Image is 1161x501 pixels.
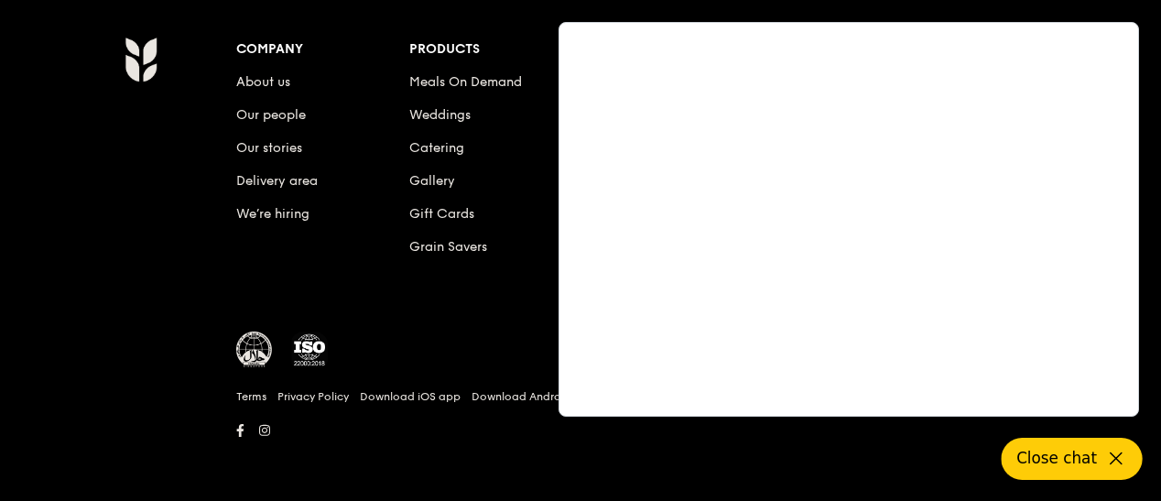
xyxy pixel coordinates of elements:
a: Our stories [236,140,302,156]
a: Download Android app [472,389,596,404]
div: Products [409,37,582,62]
h6: Revision [53,443,1108,458]
a: Terms [236,389,266,404]
a: Gallery [409,173,455,189]
a: About us [236,74,290,90]
div: Company [236,37,409,62]
img: ISO Certified [291,332,328,368]
img: Grain [125,37,157,82]
a: Catering [409,140,464,156]
a: Privacy Policy [277,389,349,404]
a: Weddings [409,107,471,123]
a: Download iOS app [360,389,461,404]
a: We’re hiring [236,206,309,222]
a: Grain Savers [409,239,487,255]
img: MUIS Halal Certified [236,332,273,368]
a: Meals On Demand [409,74,522,90]
a: Gift Cards [409,206,474,222]
button: Close chat [1002,438,1143,480]
a: Our people [236,107,306,123]
a: Delivery area [236,173,318,189]
span: Close chat [1016,447,1097,470]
